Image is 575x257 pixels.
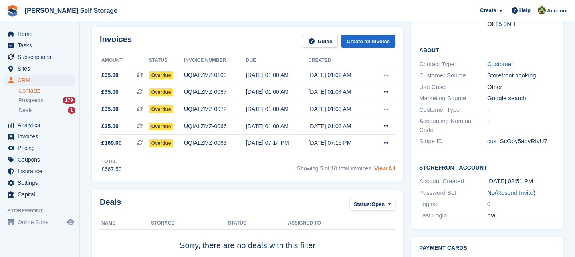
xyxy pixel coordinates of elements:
[22,4,121,17] a: [PERSON_NAME] Self Storage
[18,131,65,142] span: Invoices
[101,122,119,130] span: £35.00
[18,177,65,188] span: Settings
[487,188,555,198] div: No
[4,51,75,63] a: menu
[101,71,119,79] span: £35.00
[371,200,385,208] span: Open
[184,88,246,96] div: UQIALZMZ-0087
[308,71,371,79] div: [DATE] 01:02 AM
[246,88,309,96] div: [DATE] 01:00 AM
[341,35,395,48] a: Create an Invoice
[419,211,487,220] div: Last Login
[519,6,531,14] span: Help
[151,217,228,230] th: Storage
[487,94,555,103] div: Google search
[18,142,65,154] span: Pricing
[18,154,65,165] span: Coupons
[18,107,33,114] span: Deals
[419,137,487,146] div: Stripe ID
[4,177,75,188] a: menu
[18,63,65,74] span: Sites
[4,166,75,177] a: menu
[4,40,75,51] a: menu
[4,189,75,200] a: menu
[7,207,79,215] span: Storefront
[487,105,555,115] div: -
[419,200,487,209] div: Logins
[374,165,395,172] a: View All
[497,189,533,196] a: Resend Invite
[4,131,75,142] a: menu
[4,217,75,228] a: menu
[101,105,119,113] span: £35.00
[101,139,122,147] span: £169.00
[18,75,65,86] span: CRM
[4,154,75,165] a: menu
[297,165,371,172] span: Showing 5 of 10 total invoices
[149,71,173,79] span: Overdue
[419,71,487,80] div: Customer Source
[419,94,487,103] div: Marketing Source
[354,200,371,208] span: Status:
[68,107,75,114] div: 1
[149,54,184,67] th: Status
[4,75,75,86] a: menu
[101,88,119,96] span: £35.00
[149,123,173,130] span: Overdue
[419,177,487,186] div: Account Created
[495,189,535,196] span: ( )
[246,122,309,130] div: [DATE] 01:00 AM
[487,137,555,146] div: cus_ScOpy5advRIvU7
[4,142,75,154] a: menu
[308,122,371,130] div: [DATE] 01:03 AM
[246,139,309,147] div: [DATE] 07:14 PM
[63,97,75,104] div: 179
[18,96,75,105] a: Prospects 179
[18,28,65,40] span: Home
[18,189,65,200] span: Capital
[349,198,395,211] button: Status: Open
[18,106,75,115] a: Deals 1
[4,28,75,40] a: menu
[246,71,309,79] div: [DATE] 01:00 AM
[228,217,288,230] th: Status
[184,105,246,113] div: UQIALZMZ-0072
[100,35,132,48] h2: Invoices
[18,217,65,228] span: Online Store
[419,188,487,198] div: Password Set
[149,88,173,96] span: Overdue
[419,163,555,171] h2: Storefront Account
[246,54,309,67] th: Due
[184,122,246,130] div: UQIALZMZ-0066
[308,105,371,113] div: [DATE] 01:03 AM
[487,83,555,92] div: Other
[419,117,487,134] div: Accounting Nominal Code
[246,105,309,113] div: [DATE] 01:00 AM
[288,217,395,230] th: Assigned to
[487,200,555,209] div: 0
[149,139,173,147] span: Overdue
[487,71,555,80] div: Storefront booking
[66,217,75,227] a: Preview store
[100,198,121,212] h2: Deals
[308,54,371,67] th: Created
[18,166,65,177] span: Insurance
[487,177,555,186] div: [DATE] 02:51 PM
[18,97,43,104] span: Prospects
[100,217,151,230] th: Name
[419,105,487,115] div: Customer Type
[487,61,513,67] a: Customer
[18,119,65,130] span: Analytics
[18,87,75,95] a: Contacts
[101,158,122,165] div: Total
[487,117,555,134] div: -
[180,241,315,250] span: Sorry, there are no deals with this filter
[100,54,149,67] th: Amount
[480,6,496,14] span: Create
[18,51,65,63] span: Subscriptions
[184,54,246,67] th: Invoice number
[419,46,555,54] h2: About
[4,63,75,74] a: menu
[308,88,371,96] div: [DATE] 01:04 AM
[6,5,18,17] img: stora-icon-8386f47178a22dfd0bd8f6a31ec36ba5ce8667c1dd55bd0f319d3a0aa187defe.svg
